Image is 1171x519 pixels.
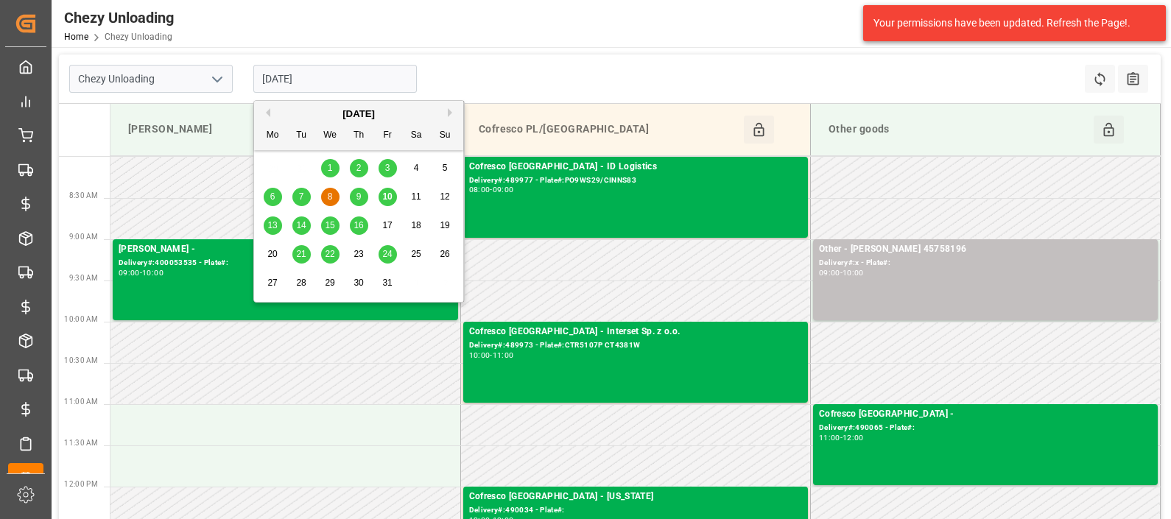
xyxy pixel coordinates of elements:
[321,216,340,235] div: Choose Wednesday, October 15th, 2025
[325,220,334,230] span: 15
[325,278,334,288] span: 29
[321,127,340,145] div: We
[350,274,368,292] div: Choose Thursday, October 30th, 2025
[356,191,362,202] span: 9
[64,7,174,29] div: Chezy Unloading
[379,245,397,264] div: Choose Friday, October 24th, 2025
[436,245,454,264] div: Choose Sunday, October 26th, 2025
[354,278,363,288] span: 30
[328,163,333,173] span: 1
[267,249,277,259] span: 20
[140,269,142,276] div: -
[473,116,744,144] div: Cofresco PL/[GEOGRAPHIC_DATA]
[354,220,363,230] span: 16
[436,216,454,235] div: Choose Sunday, October 19th, 2025
[843,269,864,276] div: 10:00
[469,186,490,193] div: 08:00
[490,352,492,359] div: -
[64,480,98,488] span: 12:00 PM
[350,188,368,206] div: Choose Thursday, October 9th, 2025
[321,159,340,177] div: Choose Wednesday, October 1st, 2025
[414,163,419,173] span: 4
[469,174,802,187] div: Delivery#:489977 - Plate#:PO9WS29/CINNS83
[407,188,426,206] div: Choose Saturday, October 11th, 2025
[819,407,1152,422] div: Cofresco [GEOGRAPHIC_DATA] -
[64,32,88,42] a: Home
[296,249,306,259] span: 21
[299,191,304,202] span: 7
[292,216,311,235] div: Choose Tuesday, October 14th, 2025
[350,159,368,177] div: Choose Thursday, October 2nd, 2025
[443,163,448,173] span: 5
[69,65,233,93] input: Type to search/select
[469,325,802,339] div: Cofresco [GEOGRAPHIC_DATA] - Interset Sp. z o.o.
[819,257,1152,269] div: Delivery#:x - Plate#:
[267,220,277,230] span: 13
[819,242,1152,257] div: Other - [PERSON_NAME] 45758196
[411,220,421,230] span: 18
[264,274,282,292] div: Choose Monday, October 27th, 2025
[64,315,98,323] span: 10:00 AM
[254,107,463,121] div: [DATE]
[382,278,392,288] span: 31
[819,269,840,276] div: 09:00
[292,245,311,264] div: Choose Tuesday, October 21st, 2025
[292,127,311,145] div: Tu
[490,186,492,193] div: -
[270,191,275,202] span: 6
[64,398,98,406] span: 11:00 AM
[469,352,490,359] div: 10:00
[493,352,514,359] div: 11:00
[819,434,840,441] div: 11:00
[356,163,362,173] span: 2
[264,188,282,206] div: Choose Monday, October 6th, 2025
[407,159,426,177] div: Choose Saturday, October 4th, 2025
[436,159,454,177] div: Choose Sunday, October 5th, 2025
[205,68,228,91] button: open menu
[382,220,392,230] span: 17
[264,245,282,264] div: Choose Monday, October 20th, 2025
[321,274,340,292] div: Choose Wednesday, October 29th, 2025
[448,108,457,117] button: Next Month
[493,186,514,193] div: 09:00
[350,127,368,145] div: Th
[69,274,98,282] span: 9:30 AM
[382,249,392,259] span: 24
[325,249,334,259] span: 22
[382,191,392,202] span: 10
[379,274,397,292] div: Choose Friday, October 31st, 2025
[253,65,417,93] input: DD.MM.YYYY
[119,269,140,276] div: 09:00
[840,269,843,276] div: -
[407,245,426,264] div: Choose Saturday, October 25th, 2025
[436,188,454,206] div: Choose Sunday, October 12th, 2025
[122,116,394,144] div: [PERSON_NAME]
[469,504,802,517] div: Delivery#:490034 - Plate#:
[328,191,333,202] span: 8
[469,160,802,174] div: Cofresco [GEOGRAPHIC_DATA] - ID Logistics
[411,249,421,259] span: 25
[440,191,449,202] span: 12
[379,127,397,145] div: Fr
[440,249,449,259] span: 26
[379,216,397,235] div: Choose Friday, October 17th, 2025
[296,278,306,288] span: 28
[436,127,454,145] div: Su
[259,154,460,297] div: month 2025-10
[69,191,98,200] span: 8:30 AM
[350,245,368,264] div: Choose Thursday, October 23rd, 2025
[119,257,452,269] div: Delivery#:400053535 - Plate#:
[354,249,363,259] span: 23
[385,163,390,173] span: 3
[469,490,802,504] div: Cofresco [GEOGRAPHIC_DATA] - [US_STATE]
[819,422,1152,434] div: Delivery#:490065 - Plate#:
[292,274,311,292] div: Choose Tuesday, October 28th, 2025
[873,15,1144,31] div: Your permissions have been updated. Refresh the Page!.
[64,439,98,447] span: 11:30 AM
[407,127,426,145] div: Sa
[440,220,449,230] span: 19
[321,245,340,264] div: Choose Wednesday, October 22nd, 2025
[350,216,368,235] div: Choose Thursday, October 16th, 2025
[142,269,163,276] div: 10:00
[64,356,98,364] span: 10:30 AM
